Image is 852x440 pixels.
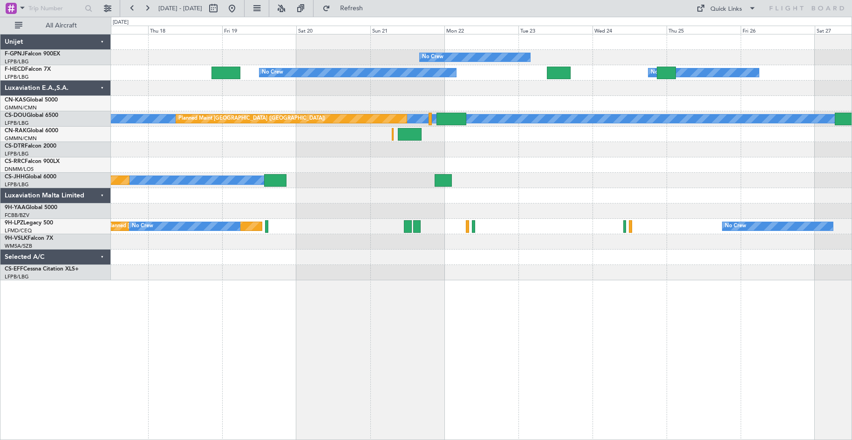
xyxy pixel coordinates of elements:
[5,143,56,149] a: CS-DTRFalcon 2000
[222,26,296,34] div: Fri 19
[692,1,761,16] button: Quick Links
[5,243,32,250] a: WMSA/SZB
[5,159,25,164] span: CS-RRC
[5,236,27,241] span: 9H-VSLK
[318,1,374,16] button: Refresh
[5,159,60,164] a: CS-RRCFalcon 900LX
[262,66,283,80] div: No Crew
[5,205,57,210] a: 9H-YAAGlobal 5000
[5,128,58,134] a: CN-RAKGlobal 6000
[5,67,51,72] a: F-HECDFalcon 7X
[74,26,148,34] div: Wed 17
[296,26,370,34] div: Sat 20
[5,181,29,188] a: LFPB/LBG
[5,266,79,272] a: CS-EFFCessna Citation XLS+
[5,150,29,157] a: LFPB/LBG
[667,26,741,34] div: Thu 25
[5,113,27,118] span: CS-DOU
[5,236,53,241] a: 9H-VSLKFalcon 7X
[710,5,742,14] div: Quick Links
[113,19,129,27] div: [DATE]
[5,143,25,149] span: CS-DTR
[5,113,58,118] a: CS-DOUGlobal 6500
[5,104,37,111] a: GMMN/CMN
[28,1,82,15] input: Trip Number
[5,120,29,127] a: LFPB/LBG
[5,220,23,226] span: 9H-LPZ
[5,212,29,219] a: FCBB/BZV
[5,205,26,210] span: 9H-YAA
[5,266,23,272] span: CS-EFF
[178,112,325,126] div: Planned Maint [GEOGRAPHIC_DATA] ([GEOGRAPHIC_DATA])
[5,97,58,103] a: CN-KASGlobal 5000
[10,18,101,33] button: All Aircraft
[5,67,25,72] span: F-HECD
[5,174,25,180] span: CS-JHH
[132,219,153,233] div: No Crew
[370,26,444,34] div: Sun 21
[158,4,202,13] span: [DATE] - [DATE]
[24,22,98,29] span: All Aircraft
[332,5,371,12] span: Refresh
[5,51,60,57] a: F-GPNJFalcon 900EX
[444,26,518,34] div: Mon 22
[5,58,29,65] a: LFPB/LBG
[422,50,443,64] div: No Crew
[5,166,34,173] a: DNMM/LOS
[5,97,26,103] span: CN-KAS
[741,26,815,34] div: Fri 26
[5,220,53,226] a: 9H-LPZLegacy 500
[5,273,29,280] a: LFPB/LBG
[5,128,27,134] span: CN-RAK
[725,219,746,233] div: No Crew
[5,51,25,57] span: F-GPNJ
[5,74,29,81] a: LFPB/LBG
[593,26,667,34] div: Wed 24
[5,174,56,180] a: CS-JHHGlobal 6000
[5,227,32,234] a: LFMD/CEQ
[5,135,37,142] a: GMMN/CMN
[148,26,222,34] div: Thu 18
[518,26,593,34] div: Tue 23
[651,66,672,80] div: No Crew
